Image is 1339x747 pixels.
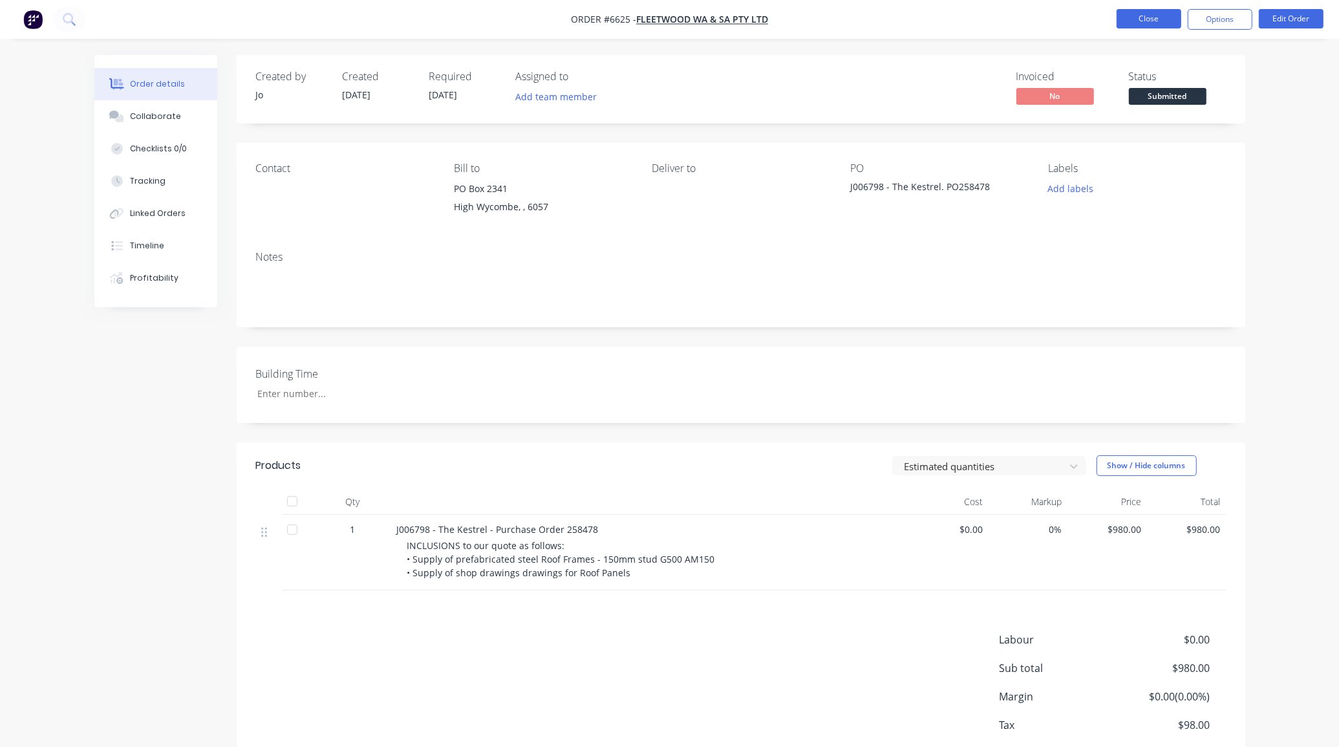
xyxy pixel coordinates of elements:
[256,458,301,473] div: Products
[130,272,178,284] div: Profitability
[94,230,217,262] button: Timeline
[246,384,417,404] input: Enter number...
[850,162,1027,175] div: PO
[516,88,604,105] button: Add team member
[454,162,631,175] div: Bill to
[1114,660,1210,676] span: $980.00
[1097,455,1197,476] button: Show / Hide columns
[652,162,829,175] div: Deliver to
[1048,162,1225,175] div: Labels
[993,523,1062,536] span: 0%
[1259,9,1323,28] button: Edit Order
[1041,180,1100,197] button: Add labels
[1000,717,1115,733] span: Tax
[454,180,631,198] div: PO Box 2341
[130,143,187,155] div: Checklists 0/0
[636,14,768,26] a: Fleetwood WA & SA Pty Ltd
[1067,489,1147,515] div: Price
[397,523,599,536] span: J006798 - The Kestrel - Purchase Order 258478
[314,489,392,515] div: Qty
[1114,632,1210,647] span: $0.00
[256,88,327,102] div: Jo
[407,539,715,579] span: INCLUSIONS to our quote as follows: • Supply of prefabricated steel Roof Frames - 150mm stud G500...
[850,180,1012,198] div: J006798 - The Kestrel. PO258478
[1129,88,1206,107] button: Submitted
[429,70,500,83] div: Required
[350,523,356,536] span: 1
[94,165,217,197] button: Tracking
[343,89,371,101] span: [DATE]
[130,78,185,90] div: Order details
[94,68,217,100] button: Order details
[1000,632,1115,647] span: Labour
[454,198,631,216] div: High Wycombe, , 6057
[429,89,458,101] span: [DATE]
[94,262,217,294] button: Profitability
[1000,689,1115,704] span: Margin
[94,133,217,165] button: Checklists 0/0
[909,489,989,515] div: Cost
[256,162,433,175] div: Contact
[1016,88,1094,104] span: No
[988,489,1067,515] div: Markup
[1117,9,1181,28] button: Close
[1114,689,1210,704] span: $0.00 ( 0.00 %)
[130,111,181,122] div: Collaborate
[130,208,186,219] div: Linked Orders
[130,175,166,187] div: Tracking
[1073,523,1142,536] span: $980.00
[516,70,645,83] div: Assigned to
[914,523,983,536] span: $0.00
[256,251,1226,263] div: Notes
[1016,70,1113,83] div: Invoiced
[1188,9,1252,30] button: Options
[571,14,636,26] span: Order #6625 -
[256,366,418,382] label: Building Time
[1146,489,1226,515] div: Total
[23,10,43,29] img: Factory
[256,70,327,83] div: Created by
[1114,717,1210,733] span: $98.00
[1129,70,1226,83] div: Status
[508,88,603,105] button: Add team member
[1152,523,1221,536] span: $980.00
[130,240,164,252] div: Timeline
[1000,660,1115,676] span: Sub total
[343,70,414,83] div: Created
[1129,88,1206,104] span: Submitted
[94,197,217,230] button: Linked Orders
[94,100,217,133] button: Collaborate
[454,180,631,221] div: PO Box 2341High Wycombe, , 6057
